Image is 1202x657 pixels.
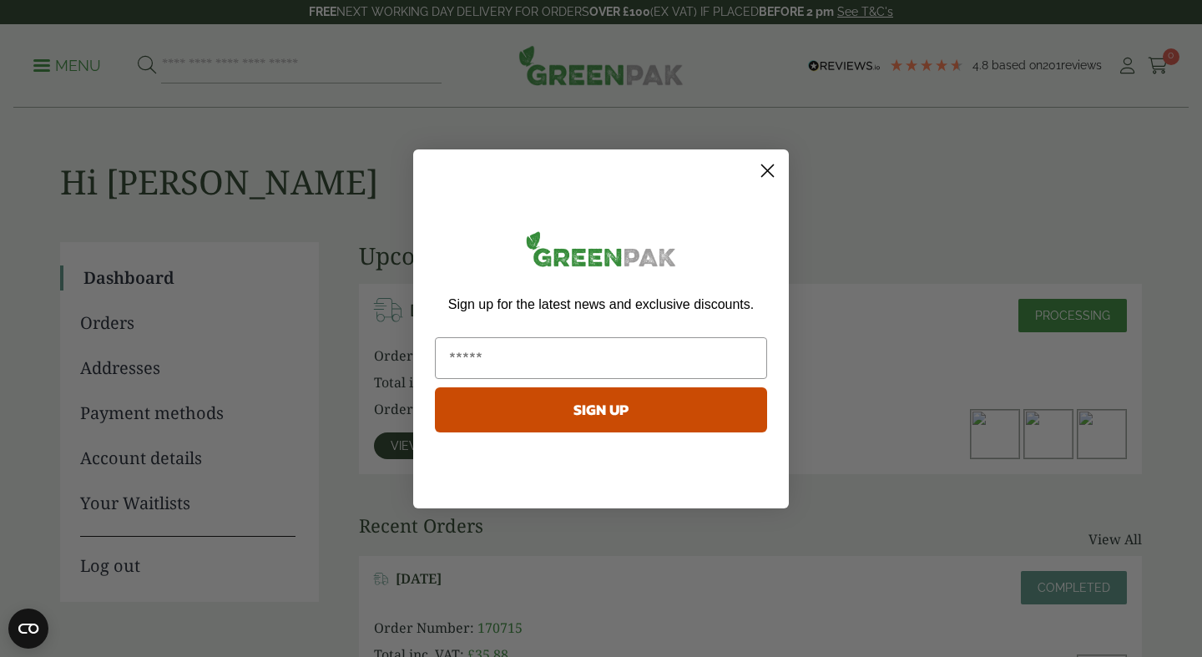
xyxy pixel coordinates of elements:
input: Email [435,337,767,379]
img: greenpak_logo [435,225,767,280]
button: Open CMP widget [8,609,48,649]
button: Close dialog [753,156,782,185]
span: Sign up for the latest news and exclusive discounts. [448,297,754,311]
button: SIGN UP [435,387,767,432]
